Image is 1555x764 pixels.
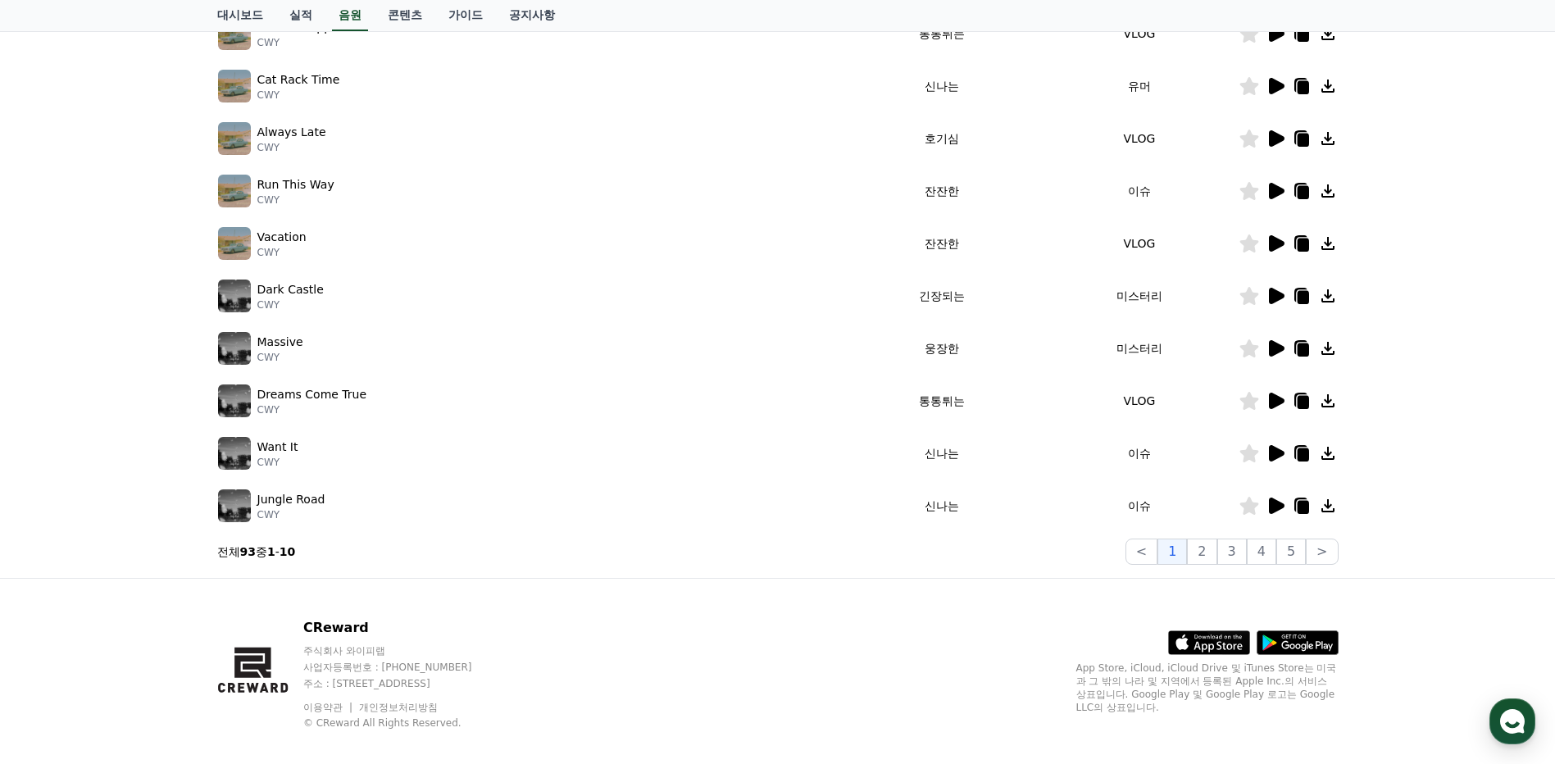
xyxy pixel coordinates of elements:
button: 1 [1157,539,1187,565]
button: < [1125,539,1157,565]
button: 5 [1276,539,1306,565]
img: music [218,122,251,155]
img: music [218,384,251,417]
button: > [1306,539,1338,565]
p: CWY [257,89,340,102]
td: 긴장되는 [843,270,1040,322]
strong: 93 [240,545,256,558]
span: 설정 [253,544,273,557]
p: App Store, iCloud, iCloud Drive 및 iTunes Store는 미국과 그 밖의 나라 및 지역에서 등록된 Apple Inc.의 서비스 상표입니다. Goo... [1076,662,1339,714]
p: 주식회사 와이피랩 [303,644,503,657]
p: 전체 중 - [217,543,296,560]
p: CWY [257,403,367,416]
a: 이용약관 [303,702,355,713]
td: 신나는 [843,427,1040,480]
p: CWY [257,246,307,259]
a: 설정 [211,520,315,561]
td: 이슈 [1040,480,1238,532]
span: 홈 [52,544,61,557]
a: 홈 [5,520,108,561]
strong: 10 [280,545,295,558]
td: 잔잔한 [843,165,1040,217]
td: VLOG [1040,375,1238,427]
p: Run This Way [257,176,334,193]
button: 2 [1187,539,1216,565]
p: Want It [257,439,298,456]
p: 사업자등록번호 : [PHONE_NUMBER] [303,661,503,674]
img: music [218,17,251,50]
td: 미스터리 [1040,270,1238,322]
img: music [218,332,251,365]
p: Cat Rack Time [257,71,340,89]
p: © CReward All Rights Reserved. [303,716,503,730]
img: music [218,227,251,260]
a: 대화 [108,520,211,561]
span: 대화 [150,545,170,558]
td: VLOG [1040,112,1238,165]
img: music [218,175,251,207]
p: Dark Castle [257,281,324,298]
td: 이슈 [1040,427,1238,480]
p: CWY [257,193,334,207]
p: CWY [257,298,324,312]
img: music [218,489,251,522]
td: 신나는 [843,60,1040,112]
td: 신나는 [843,480,1040,532]
p: CWY [257,351,303,364]
p: Massive [257,334,303,351]
img: music [218,437,251,470]
td: 호기심 [843,112,1040,165]
td: 이슈 [1040,165,1238,217]
td: 통통튀는 [843,7,1040,60]
a: 개인정보처리방침 [359,702,438,713]
p: Dreams Come True [257,386,367,403]
img: music [218,70,251,102]
button: 4 [1247,539,1276,565]
td: 미스터리 [1040,322,1238,375]
img: music [218,280,251,312]
p: CWY [257,456,298,469]
p: CWY [257,36,361,49]
p: Jungle Road [257,491,325,508]
p: CWY [257,508,325,521]
td: 유머 [1040,60,1238,112]
td: VLOG [1040,217,1238,270]
td: VLOG [1040,7,1238,60]
p: CReward [303,618,503,638]
td: 통통튀는 [843,375,1040,427]
td: 웅장한 [843,322,1040,375]
button: 3 [1217,539,1247,565]
p: CWY [257,141,326,154]
p: 주소 : [STREET_ADDRESS] [303,677,503,690]
p: Vacation [257,229,307,246]
p: Always Late [257,124,326,141]
td: 잔잔한 [843,217,1040,270]
strong: 1 [267,545,275,558]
